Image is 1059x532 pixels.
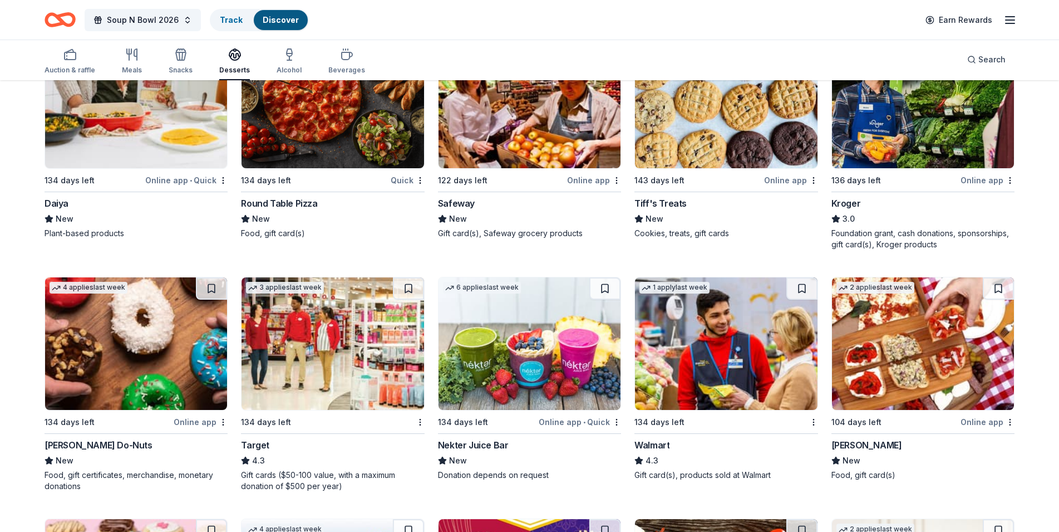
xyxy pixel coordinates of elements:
[45,277,228,492] a: Image for Shipley Do-Nuts4 applieslast week134 days leftOnline app[PERSON_NAME] Do-NutsNewFood, g...
[832,36,1014,168] img: Image for Kroger
[56,212,73,226] span: New
[831,438,902,452] div: [PERSON_NAME]
[45,228,228,239] div: Plant-based products
[45,35,228,239] a: Image for Daiya1 applylast week134 days leftOnline app•QuickDaiyaNewPlant-based products
[843,212,855,226] span: 3.0
[241,277,424,492] a: Image for Target3 applieslast week134 days leftTarget4.3Gift cards ($50-100 value, with a maximum...
[634,416,684,429] div: 134 days left
[831,197,861,210] div: Kroger
[190,176,192,185] span: •
[241,416,291,429] div: 134 days left
[241,174,291,187] div: 134 days left
[831,416,881,429] div: 104 days left
[443,282,521,294] div: 6 applies last week
[45,43,95,80] button: Auction & raffle
[242,36,423,168] img: Image for Round Table Pizza
[831,277,1014,481] a: Image for Grimaldi's2 applieslast week104 days leftOnline app[PERSON_NAME]NewFood, gift card(s)
[438,174,487,187] div: 122 days left
[843,454,860,467] span: New
[252,212,270,226] span: New
[634,438,669,452] div: Walmart
[439,277,620,410] img: Image for Nekter Juice Bar
[634,197,687,210] div: Tiff's Treats
[831,228,1014,250] div: Foundation grant, cash donations, sponsorships, gift card(s), Kroger products
[174,415,228,429] div: Online app
[45,470,228,492] div: Food, gift certificates, merchandise, monetary donations
[832,277,1014,410] img: Image for Grimaldi's
[45,416,95,429] div: 134 days left
[919,10,999,30] a: Earn Rewards
[169,66,193,75] div: Snacks
[634,470,817,481] div: Gift card(s), products sold at Walmart
[439,36,620,168] img: Image for Safeway
[246,282,324,294] div: 3 applies last week
[122,43,142,80] button: Meals
[567,173,621,187] div: Online app
[831,174,881,187] div: 136 days left
[241,35,424,239] a: Image for Round Table Pizza1 applylast week134 days leftQuickRound Table PizzaNewFood, gift card(s)
[961,173,1014,187] div: Online app
[438,416,488,429] div: 134 days left
[328,43,365,80] button: Beverages
[639,282,710,294] div: 1 apply last week
[45,66,95,75] div: Auction & raffle
[169,43,193,80] button: Snacks
[107,13,179,27] span: Soup N Bowl 2026
[219,66,250,75] div: Desserts
[45,197,68,210] div: Daiya
[45,277,227,410] img: Image for Shipley Do-Nuts
[241,228,424,239] div: Food, gift card(s)
[45,36,227,168] img: Image for Daiya
[263,15,299,25] a: Discover
[277,66,302,75] div: Alcohol
[145,173,228,187] div: Online app Quick
[634,174,684,187] div: 143 days left
[646,212,663,226] span: New
[635,277,817,410] img: Image for Walmart
[85,9,201,31] button: Soup N Bowl 2026
[210,9,309,31] button: TrackDiscover
[45,174,95,187] div: 134 days left
[241,197,317,210] div: Round Table Pizza
[958,48,1014,71] button: Search
[438,35,621,239] a: Image for Safeway2 applieslast week122 days leftOnline appSafewayNewGift card(s), Safeway grocery...
[583,418,585,427] span: •
[241,470,424,492] div: Gift cards ($50-100 value, with a maximum donation of $500 per year)
[328,66,365,75] div: Beverages
[438,228,621,239] div: Gift card(s), Safeway grocery products
[978,53,1006,66] span: Search
[646,454,658,467] span: 4.3
[45,438,152,452] div: [PERSON_NAME] Do-Nuts
[634,35,817,239] a: Image for Tiff's Treats1 applylast week143 days leftOnline appTiff's TreatsNewCookies, treats, gi...
[277,43,302,80] button: Alcohol
[50,282,127,294] div: 4 applies last week
[438,470,621,481] div: Donation depends on request
[252,454,265,467] span: 4.3
[220,15,243,25] a: Track
[635,36,817,168] img: Image for Tiff's Treats
[438,197,475,210] div: Safeway
[764,173,818,187] div: Online app
[836,282,914,294] div: 2 applies last week
[56,454,73,467] span: New
[242,277,423,410] img: Image for Target
[831,35,1014,250] a: Image for Kroger1 applylast week136 days leftOnline appKroger3.0Foundation grant, cash donations,...
[438,438,509,452] div: Nekter Juice Bar
[438,277,621,481] a: Image for Nekter Juice Bar6 applieslast week134 days leftOnline app•QuickNekter Juice BarNewDonat...
[634,277,817,481] a: Image for Walmart1 applylast week134 days leftWalmart4.3Gift card(s), products sold at Walmart
[539,415,621,429] div: Online app Quick
[391,173,425,187] div: Quick
[241,438,269,452] div: Target
[122,66,142,75] div: Meals
[634,228,817,239] div: Cookies, treats, gift cards
[449,454,467,467] span: New
[45,7,76,33] a: Home
[449,212,467,226] span: New
[831,470,1014,481] div: Food, gift card(s)
[219,43,250,80] button: Desserts
[961,415,1014,429] div: Online app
